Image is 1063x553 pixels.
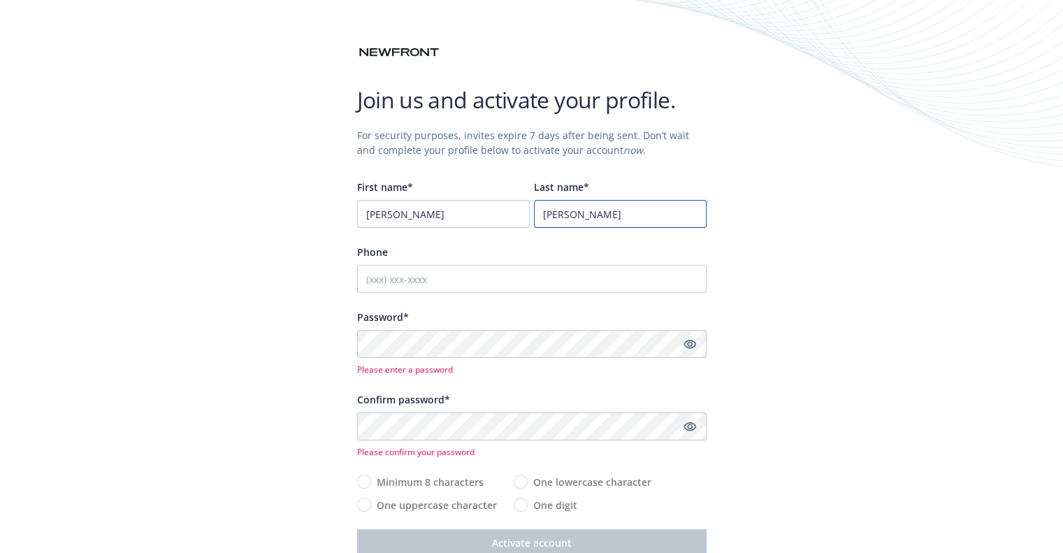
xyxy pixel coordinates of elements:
span: First name* [357,180,413,194]
h1: Join us and activate your profile. [357,86,707,114]
input: Enter last name [534,200,707,228]
input: Confirm your unique password... [357,412,707,440]
input: Enter first name [357,200,530,228]
span: One digit [533,498,577,512]
a: Show password [681,418,698,435]
span: Please confirm your password [357,446,707,458]
img: Newfront logo [357,45,441,60]
span: Password* [357,310,409,324]
input: (xxx) xxx-xxxx [357,265,707,293]
span: Activate account [492,536,572,550]
span: Please enter a password [357,364,707,375]
span: Confirm password* [357,393,450,406]
span: Minimum 8 characters [377,475,484,489]
a: Show password [681,336,698,352]
i: now [623,143,643,157]
span: Last name* [534,180,589,194]
span: One uppercase character [377,498,497,512]
input: Enter a unique password... [357,330,707,358]
div: For security purposes, invites expire 7 days after being sent. Don’t wait and complete your profi... [357,128,707,157]
span: One lowercase character [533,475,651,489]
span: Phone [357,245,388,259]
